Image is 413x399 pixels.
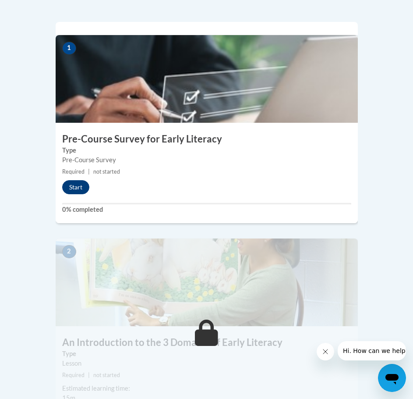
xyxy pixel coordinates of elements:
[62,42,76,55] span: 1
[88,372,90,378] span: |
[62,384,351,393] div: Estimated learning time:
[62,168,85,175] span: Required
[62,205,351,214] label: 0% completed
[62,349,351,359] label: Type
[338,341,406,360] iframe: Message from company
[378,364,406,392] iframe: Button to launch messaging window
[62,155,351,165] div: Pre-Course Survey
[62,359,351,368] div: Lesson
[56,336,358,349] h3: An Introduction to the 3 Domains of Early Literacy
[93,372,120,378] span: not started
[56,35,358,123] img: Course Image
[56,239,358,326] img: Course Image
[56,132,358,146] h3: Pre-Course Survey for Early Literacy
[93,168,120,175] span: not started
[62,372,85,378] span: Required
[317,343,334,360] iframe: Close message
[62,180,89,194] button: Start
[5,6,71,13] span: Hi. How can we help?
[62,245,76,258] span: 2
[62,146,351,155] label: Type
[88,168,90,175] span: |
